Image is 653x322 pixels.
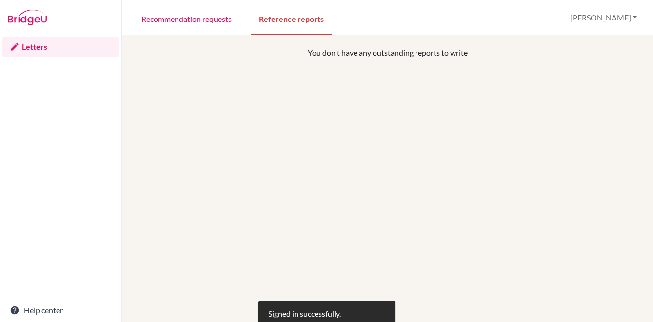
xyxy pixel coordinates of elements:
[2,37,119,57] a: Letters
[8,10,47,25] img: Bridge-U
[134,1,239,35] a: Recommendation requests
[251,1,332,35] a: Reference reports
[566,8,641,27] button: [PERSON_NAME]
[268,308,341,320] div: Signed in successfully.
[183,47,592,59] p: You don't have any outstanding reports to write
